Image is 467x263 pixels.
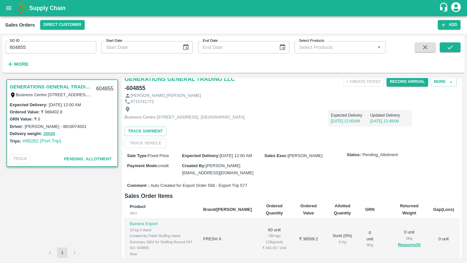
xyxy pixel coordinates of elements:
button: More [5,59,30,70]
div: 0 Kg [330,239,354,245]
button: Add [438,20,461,29]
a: Supply Chain [29,4,439,13]
td: FRESH X [198,219,257,259]
label: Comment : [127,183,149,189]
div: Created by Pallet Stuffing Hand Summary 3302 for Stuffing Record 547 SO: 604855 [130,233,193,251]
button: Reasons(0) [396,241,423,249]
p: 9715741772 [131,99,154,105]
label: Created By : [182,163,206,168]
h6: - 604855 [125,84,145,93]
a: #88282 (Port Trip) [22,138,61,143]
h6: Sales Order Items [125,191,459,200]
div: account of current user [450,1,462,15]
button: Choose date [180,41,192,53]
label: Trips: [10,139,21,143]
button: 20020 [43,130,55,138]
nav: pagination navigation [44,247,81,258]
span: [DATE] 12:00 AM [220,153,252,158]
div: ₹ 641.82 / Unit [262,245,286,251]
b: GRN [365,207,375,212]
div: 0 unit ( 0 %) [330,233,354,245]
b: Ordered Quantity [266,203,283,215]
label: End Date [203,38,218,43]
span: Auto Created for Export Order 558 - Export Trip 577 [150,183,247,189]
b: Allotted Quantity [334,203,351,215]
button: page 1 [57,247,67,258]
label: Ordered Value: [10,109,40,114]
label: ₹ 988402.8 [41,109,62,114]
strong: More [14,62,29,67]
label: Driver: [10,124,23,129]
div: 0 unit [396,229,423,249]
b: Brand/[PERSON_NAME] [203,207,252,212]
label: Select Products [299,38,324,43]
button: open drawer [1,1,16,16]
td: ₹ 38509.2 [292,219,325,259]
td: 0 unit [428,219,459,259]
input: Select Products [296,43,373,51]
span: Pending_Allotment [362,152,398,158]
p: [PERSON_NAME] [PERSON_NAME] [131,93,201,99]
div: Sales Orders [5,21,35,29]
span: Pending_Allotment [64,156,112,161]
label: Expected Delivery : [10,102,47,107]
span: [PERSON_NAME][EMAIL_ADDRESS][DOMAIN_NAME] [182,163,253,175]
label: Delivery weight: [10,131,42,136]
button: Select DC [40,20,85,29]
button: Record Arrival [387,77,428,86]
label: Status: [347,152,361,158]
p: Expected Delivery [331,112,370,118]
div: 13 kg 5 Hand [130,227,193,233]
label: SO ID [10,38,19,43]
button: Choose date [276,41,289,53]
div: 780 kgs (13kg/unit) [262,233,286,245]
div: customer-support [439,2,450,14]
div: 0 unit [365,230,375,248]
p: Banana Export [130,221,193,227]
div: New [130,251,193,257]
button: More [431,77,457,86]
p: [DATE] 12:48AM [370,118,409,124]
b: Gap(Loss) [433,207,454,212]
td: 60 unit [257,219,292,259]
a: GENERATIONS GENERAL TRADING LLC [10,83,91,91]
span: Fixed Price [148,153,169,158]
input: End Date [198,41,274,53]
img: logo [16,2,29,15]
label: [PERSON_NAME] - 8819074001 [25,124,87,129]
label: Sale Type : [127,153,148,158]
label: Payment Mode : [127,163,158,168]
p: Updated Delivery [370,112,409,118]
b: Supply Chain [29,5,66,11]
input: Start Date [102,41,177,53]
b: Product [130,204,146,209]
label: Business Centre [STREET_ADDRESS], [GEOGRAPHIC_DATA] [16,92,136,97]
p: [DATE] 12:00AM [331,118,370,124]
div: 0 Kg [396,235,423,241]
button: Track Shipment [125,127,166,136]
span: [PERSON_NAME] [288,153,323,158]
div: 0 Kg [365,242,375,248]
button: Open [375,43,383,51]
label: Sales Exec : [264,153,288,158]
div: SKU [130,210,193,216]
b: Returned Weight [400,203,418,215]
a: GENERATIONS GENERAL TRADING LLC [125,74,235,84]
label: Expected Delivery : [182,153,220,158]
input: Enter SO ID [5,41,96,53]
b: Ordered Value [300,203,317,215]
label: GRN Value: [10,117,33,121]
label: Start Date [106,38,122,43]
p: Business Centre [STREET_ADDRESS], [GEOGRAPHIC_DATA] [125,114,245,120]
span: credit [158,163,169,168]
div: 604855 [92,81,117,97]
label: [DATE] 12:00 AM [49,102,81,107]
label: ₹ 0 [34,117,40,121]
